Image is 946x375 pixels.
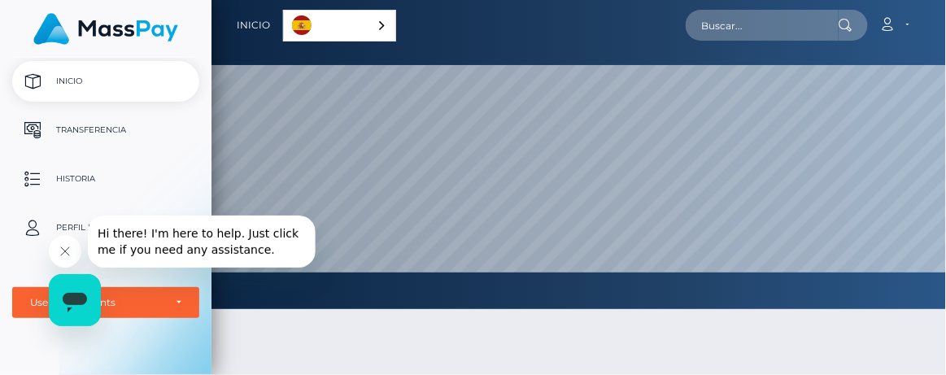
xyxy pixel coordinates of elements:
[19,69,193,94] p: Inicio
[12,159,199,199] a: Historia
[33,13,178,45] img: MassPay
[30,296,163,309] div: User Agreements
[19,118,193,142] p: Transferencia
[686,10,839,41] input: Buscar...
[12,110,199,150] a: Transferencia
[12,61,199,102] a: Inicio
[88,216,316,268] iframe: Mensaje de la compañía
[49,235,81,268] iframe: Cerrar mensaje
[12,287,199,318] button: User Agreements
[283,10,396,41] div: Language
[12,207,199,248] a: Perfil del usuario
[19,167,193,191] p: Historia
[19,216,193,240] p: Perfil del usuario
[283,10,396,41] aside: Language selected: Español
[49,274,101,326] iframe: Botón para iniciar la ventana de mensajería
[237,8,270,42] a: Inicio
[284,11,395,41] a: Español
